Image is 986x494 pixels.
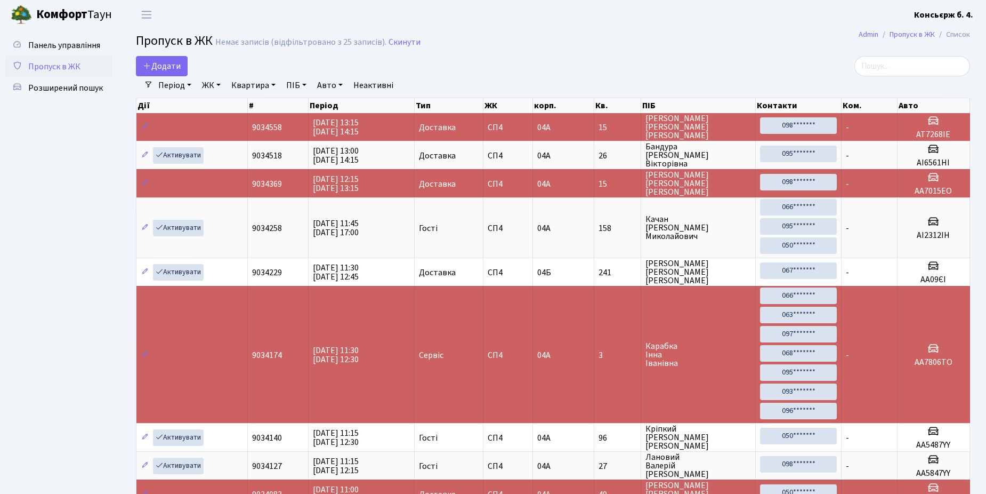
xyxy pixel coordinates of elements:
[488,434,528,442] span: СП4
[28,61,80,73] span: Пропуск в ЖК
[153,147,204,164] a: Активувати
[215,37,386,47] div: Немає записів (відфільтровано з 25 записів).
[313,145,359,166] span: [DATE] 13:00 [DATE] 14:15
[902,230,965,241] h5: АІ2312ІН
[645,215,751,241] span: Качан [PERSON_NAME] Миколайович
[859,29,878,40] a: Admin
[537,460,551,472] span: 04А
[846,460,849,472] span: -
[641,98,756,113] th: ПІБ
[935,29,970,41] li: Список
[846,150,849,162] span: -
[902,357,965,368] h5: AA7806TO
[252,122,282,133] span: 9034558
[846,267,849,278] span: -
[313,117,359,138] span: [DATE] 13:15 [DATE] 14:15
[389,37,421,47] a: Скинути
[252,222,282,234] span: 9034258
[419,434,438,442] span: Гості
[5,77,112,99] a: Розширений пошук
[599,434,636,442] span: 96
[252,460,282,472] span: 9034127
[846,349,849,361] span: -
[537,349,551,361] span: 04А
[898,98,970,113] th: Авто
[282,76,311,94] a: ПІБ
[153,429,204,446] a: Активувати
[902,275,965,285] h5: АА09ЄІ
[488,180,528,188] span: СП4
[846,222,849,234] span: -
[143,60,181,72] span: Додати
[756,98,842,113] th: Контакти
[890,29,935,40] a: Пропуск в ЖК
[227,76,280,94] a: Квартира
[313,427,359,448] span: [DATE] 11:15 [DATE] 12:30
[488,224,528,233] span: СП4
[313,262,359,283] span: [DATE] 11:30 [DATE] 12:45
[36,6,87,23] b: Комфорт
[133,6,160,23] button: Переключити навігацію
[645,425,751,450] span: Кріпкий [PERSON_NAME] [PERSON_NAME]
[645,259,751,285] span: [PERSON_NAME] [PERSON_NAME] [PERSON_NAME]
[136,31,213,50] span: Пропуск в ЖК
[645,453,751,479] span: Лановий Валерій [PERSON_NAME]
[252,432,282,444] span: 9034140
[5,35,112,56] a: Панель управління
[599,180,636,188] span: 15
[902,186,965,196] h5: АА7015ЕО
[537,150,551,162] span: 04А
[537,178,551,190] span: 04А
[252,150,282,162] span: 9034518
[419,268,456,277] span: Доставка
[537,122,551,133] span: 04А
[537,222,551,234] span: 04А
[11,4,32,26] img: logo.png
[153,458,204,474] a: Активувати
[28,82,103,94] span: Розширений пошук
[309,98,415,113] th: Період
[419,224,438,233] span: Гості
[846,432,849,444] span: -
[313,218,359,238] span: [DATE] 11:45 [DATE] 17:00
[537,432,551,444] span: 04А
[313,456,359,476] span: [DATE] 11:15 [DATE] 12:15
[645,114,751,140] span: [PERSON_NAME] [PERSON_NAME] [PERSON_NAME]
[415,98,483,113] th: Тип
[36,6,112,24] span: Таун
[902,158,965,168] h5: AI6561HI
[599,152,636,160] span: 26
[902,468,965,479] h5: AA5847YY
[313,76,347,94] a: Авто
[599,224,636,233] span: 158
[488,351,528,360] span: СП4
[854,56,970,76] input: Пошук...
[645,171,751,196] span: [PERSON_NAME] [PERSON_NAME] [PERSON_NAME]
[488,462,528,471] span: СП4
[645,342,751,368] span: Карабка Інна Іванівна
[153,264,204,281] a: Активувати
[419,351,443,360] span: Сервіс
[594,98,641,113] th: Кв.
[902,130,965,140] h5: АТ7268ІЕ
[252,267,282,278] span: 9034229
[599,123,636,132] span: 15
[28,39,100,51] span: Панель управління
[843,23,986,46] nav: breadcrumb
[914,9,973,21] a: Консьєрж б. 4.
[136,98,248,113] th: Дії
[419,462,438,471] span: Гості
[313,173,359,194] span: [DATE] 12:15 [DATE] 13:15
[599,462,636,471] span: 27
[645,142,751,168] span: Бандура [PERSON_NAME] Вікторівна
[136,56,188,76] a: Додати
[349,76,398,94] a: Неактивні
[599,351,636,360] span: 3
[198,76,225,94] a: ЖК
[599,268,636,277] span: 241
[488,268,528,277] span: СП4
[248,98,309,113] th: #
[483,98,533,113] th: ЖК
[488,123,528,132] span: СП4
